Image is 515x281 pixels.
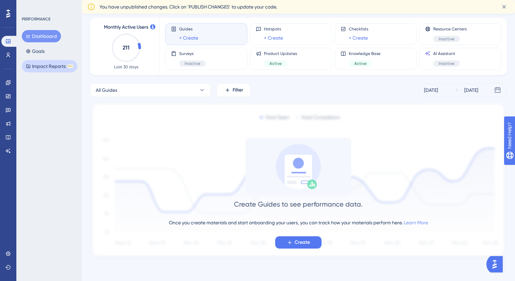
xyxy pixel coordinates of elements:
span: Active [354,61,366,66]
span: Product Updates [264,51,297,56]
button: Create [275,236,322,249]
span: AI Assistant [433,51,460,56]
a: + Create [179,34,198,42]
button: Filter [217,83,251,97]
a: + Create [264,34,283,42]
text: 211 [123,44,129,51]
span: Last 30 days [114,64,138,70]
div: PERFORMANCE [22,16,50,22]
span: Surveys [179,51,206,56]
button: Goals [22,45,49,57]
a: + Create [349,34,368,42]
span: All Guides [96,86,117,94]
span: Inactive [185,61,200,66]
span: Monthly Active Users [104,23,148,31]
img: 1ec67ef948eb2d50f6bf237e9abc4f97.svg [90,102,507,259]
div: Once you create materials and start onboarding your users, you can track how your materials perfo... [169,219,428,227]
span: Knowledge Base [349,51,380,56]
button: Dashboard [22,30,61,42]
span: Need Help? [16,2,43,10]
span: Guides [179,26,198,32]
span: Inactive [439,61,454,66]
iframe: UserGuiding AI Assistant Launcher [486,254,507,275]
div: [DATE] [464,86,478,94]
span: Create [295,238,310,247]
span: Filter [233,86,243,94]
div: Create Guides to see performance data. [234,199,363,209]
span: Resource Centers [433,26,467,32]
button: Impact ReportsBETA [22,60,77,72]
span: Inactive [439,36,454,42]
span: Hotspots [264,26,283,32]
span: You have unpublished changes. Click on ‘PUBLISH CHANGES’ to update your code. [99,3,277,11]
span: Active [269,61,282,66]
span: Checklists [349,26,368,32]
button: All Guides [90,83,211,97]
a: Learn More [404,220,428,225]
div: [DATE] [424,86,438,94]
div: BETA [67,65,73,68]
